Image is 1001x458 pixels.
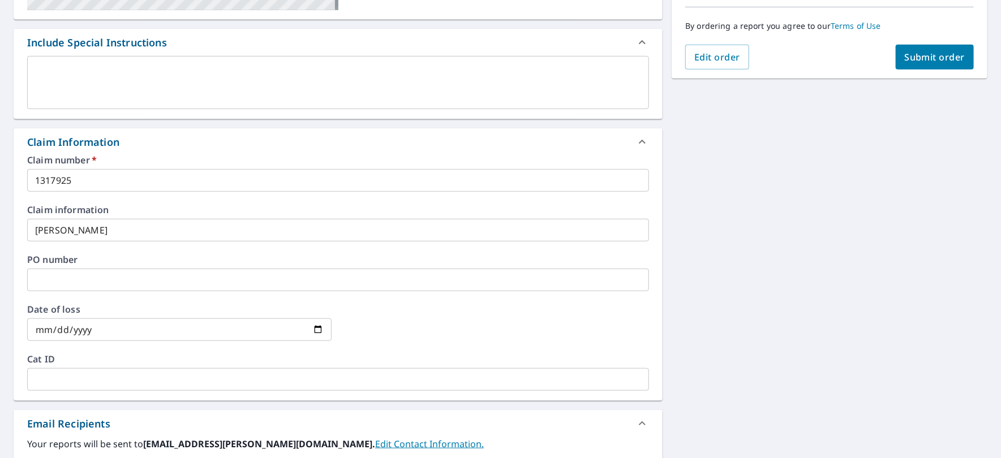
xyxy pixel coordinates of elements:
a: Terms of Use [831,20,881,31]
span: Edit order [694,51,740,63]
label: Claim information [27,205,649,214]
button: Edit order [685,45,749,70]
label: Your reports will be sent to [27,437,649,451]
div: Claim Information [27,135,119,150]
span: Submit order [905,51,965,63]
label: PO number [27,255,649,264]
p: By ordering a report you agree to our [685,21,974,31]
div: Include Special Instructions [14,29,663,56]
label: Claim number [27,155,649,165]
label: Cat ID [27,355,649,364]
b: [EMAIL_ADDRESS][PERSON_NAME][DOMAIN_NAME]. [143,438,375,450]
button: Submit order [896,45,974,70]
div: Email Recipients [27,416,110,431]
a: EditContactInfo [375,438,484,450]
div: Include Special Instructions [27,35,167,50]
label: Date of loss [27,305,332,314]
div: Email Recipients [14,410,663,437]
div: Claim Information [14,128,663,155]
